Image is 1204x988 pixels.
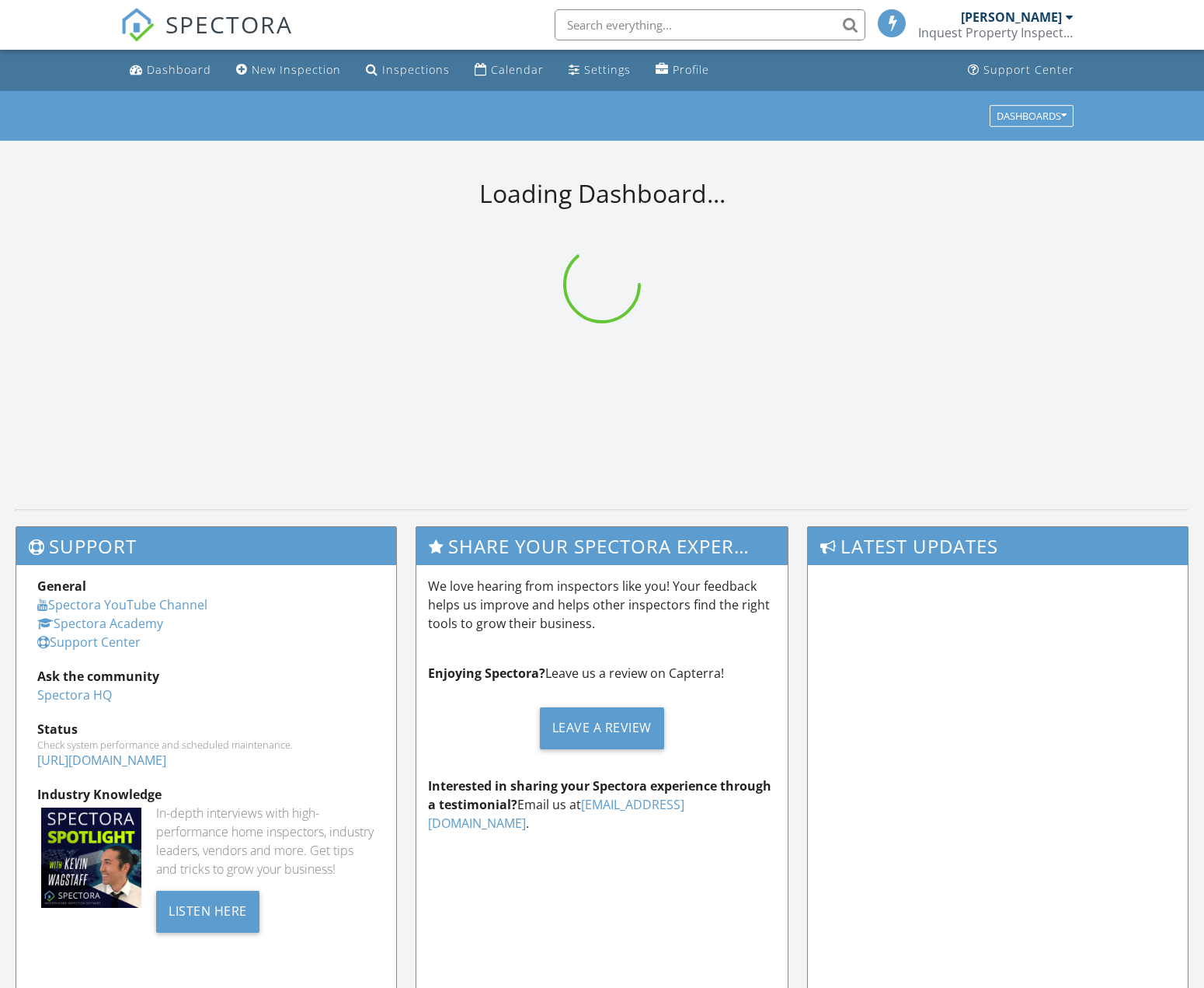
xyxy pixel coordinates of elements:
div: Dashboard [147,62,211,77]
p: Leave us a review on Capterra! [428,664,775,683]
strong: Interested in sharing your Spectora experience through a testimonial? [428,777,771,813]
div: Status [37,720,375,738]
div: Listen Here [156,891,259,933]
a: Profile [649,56,715,85]
p: We love hearing from inspectors like you! Your feedback helps us improve and helps other inspecto... [428,577,775,633]
div: Check system performance and scheduled maintenance. [37,738,375,751]
a: Support Center [37,634,141,651]
a: Calendar [468,56,550,85]
h3: Share Your Spectora Experience [416,527,787,565]
a: [URL][DOMAIN_NAME] [37,752,166,769]
strong: General [37,578,86,595]
a: Spectora HQ [37,686,112,703]
a: New Inspection [230,56,347,85]
div: Ask the community [37,667,375,686]
span: SPECTORA [165,8,293,40]
a: Inspections [360,56,456,85]
button: Dashboards [990,105,1074,127]
a: SPECTORA [120,21,293,54]
a: Support Center [962,56,1080,85]
div: Calendar [491,62,544,77]
div: Industry Knowledge [37,785,375,804]
div: In-depth interviews with high-performance home inspectors, industry leaders, vendors and more. Ge... [156,804,375,878]
div: Support Center [983,62,1074,77]
h3: Latest Updates [808,527,1188,565]
img: Spectoraspolightmain [41,808,141,908]
div: Leave a Review [540,707,664,749]
h3: Support [16,527,396,565]
a: Spectora YouTube Channel [37,596,207,613]
a: Spectora Academy [37,615,163,632]
div: [PERSON_NAME] [961,9,1062,25]
input: Search everything... [555,9,865,40]
div: Profile [673,62,709,77]
a: Settings [562,56,637,85]
a: [EMAIL_ADDRESS][DOMAIN_NAME] [428,796,684,832]
div: Settings [584,62,631,77]
div: Dashboards [997,110,1067,121]
div: New Inspection [252,62,341,77]
a: Listen Here [156,902,259,919]
div: Inquest Property Inspections [918,25,1074,40]
p: Email us at . [428,777,775,833]
a: Dashboard [124,56,217,85]
a: Leave a Review [428,695,775,761]
img: The Best Home Inspection Software - Spectora [120,8,155,42]
div: Inspections [382,62,450,77]
strong: Enjoying Spectora? [428,665,545,682]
